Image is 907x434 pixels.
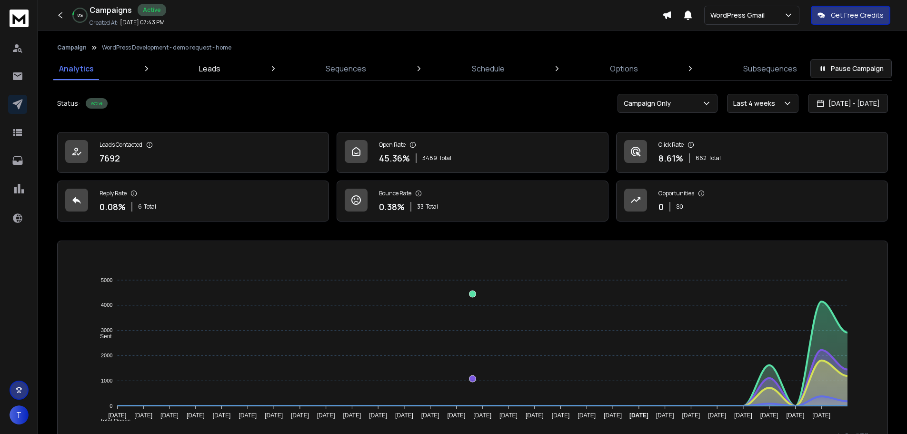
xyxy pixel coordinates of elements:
[422,154,437,162] span: 3489
[379,141,406,149] p: Open Rate
[110,403,112,409] tspan: 0
[734,412,752,419] tspan: [DATE]
[379,151,410,165] p: 45.36 %
[120,19,165,26] p: [DATE] 07:43 PM
[138,4,166,16] div: Active
[86,98,108,109] div: Active
[199,63,220,74] p: Leads
[291,412,309,419] tspan: [DATE]
[53,57,100,80] a: Analytics
[682,412,700,419] tspan: [DATE]
[708,412,726,419] tspan: [DATE]
[144,203,156,211] span: Total
[265,412,283,419] tspan: [DATE]
[421,412,439,419] tspan: [DATE]
[78,12,83,18] p: 8 %
[57,99,80,108] p: Status:
[93,418,130,424] span: Total Opens
[343,412,361,419] tspan: [DATE]
[101,277,112,283] tspan: 5000
[552,412,570,419] tspan: [DATE]
[473,412,491,419] tspan: [DATE]
[417,203,424,211] span: 33
[499,412,518,419] tspan: [DATE]
[676,203,683,211] p: $ 0
[658,190,694,197] p: Opportunities
[379,200,405,213] p: 0.38 %
[610,63,638,74] p: Options
[138,203,142,211] span: 6
[472,63,505,74] p: Schedule
[93,333,112,340] span: Sent
[100,190,127,197] p: Reply Rate
[696,154,707,162] span: 662
[326,63,366,74] p: Sequences
[616,132,888,173] a: Click Rate8.61%662Total
[337,132,608,173] a: Open Rate45.36%3489Total
[160,412,179,419] tspan: [DATE]
[101,353,112,358] tspan: 2000
[320,57,372,80] a: Sequences
[466,57,510,80] a: Schedule
[379,190,411,197] p: Bounce Rate
[808,94,888,113] button: [DATE] - [DATE]
[101,327,112,333] tspan: 3000
[439,154,451,162] span: Total
[101,303,112,308] tspan: 4000
[395,412,413,419] tspan: [DATE]
[57,181,329,222] a: Reply Rate0.08%6Total
[426,203,438,211] span: Total
[57,132,329,173] a: Leads Contacted7692
[193,57,226,80] a: Leads
[787,412,805,419] tspan: [DATE]
[624,99,675,108] p: Campaign Only
[448,412,466,419] tspan: [DATE]
[239,412,257,419] tspan: [DATE]
[658,200,664,213] p: 0
[100,151,120,165] p: 7692
[658,151,683,165] p: 8.61 %
[100,141,142,149] p: Leads Contacted
[187,412,205,419] tspan: [DATE]
[90,4,132,16] h1: Campaigns
[317,412,335,419] tspan: [DATE]
[134,412,152,419] tspan: [DATE]
[738,57,803,80] a: Subsequences
[708,154,721,162] span: Total
[831,10,884,20] p: Get Free Credits
[109,412,127,419] tspan: [DATE]
[743,63,797,74] p: Subsequences
[369,412,387,419] tspan: [DATE]
[213,412,231,419] tspan: [DATE]
[616,181,888,222] a: Opportunities0$0
[10,10,29,27] img: logo
[100,200,126,213] p: 0.08 %
[811,6,890,25] button: Get Free Credits
[812,412,830,419] tspan: [DATE]
[710,10,768,20] p: WordPress Gmail
[658,141,684,149] p: Click Rate
[578,412,596,419] tspan: [DATE]
[102,44,231,51] p: WordPress Development - demo request - home
[760,412,778,419] tspan: [DATE]
[10,405,29,424] button: T
[57,44,87,51] button: Campaign
[629,412,648,419] tspan: [DATE]
[90,19,118,27] p: Created At:
[733,99,779,108] p: Last 4 weeks
[810,59,892,78] button: Pause Campaign
[526,412,544,419] tspan: [DATE]
[656,412,674,419] tspan: [DATE]
[604,57,644,80] a: Options
[101,378,112,384] tspan: 1000
[337,181,608,222] a: Bounce Rate0.38%33Total
[604,412,622,419] tspan: [DATE]
[59,63,94,74] p: Analytics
